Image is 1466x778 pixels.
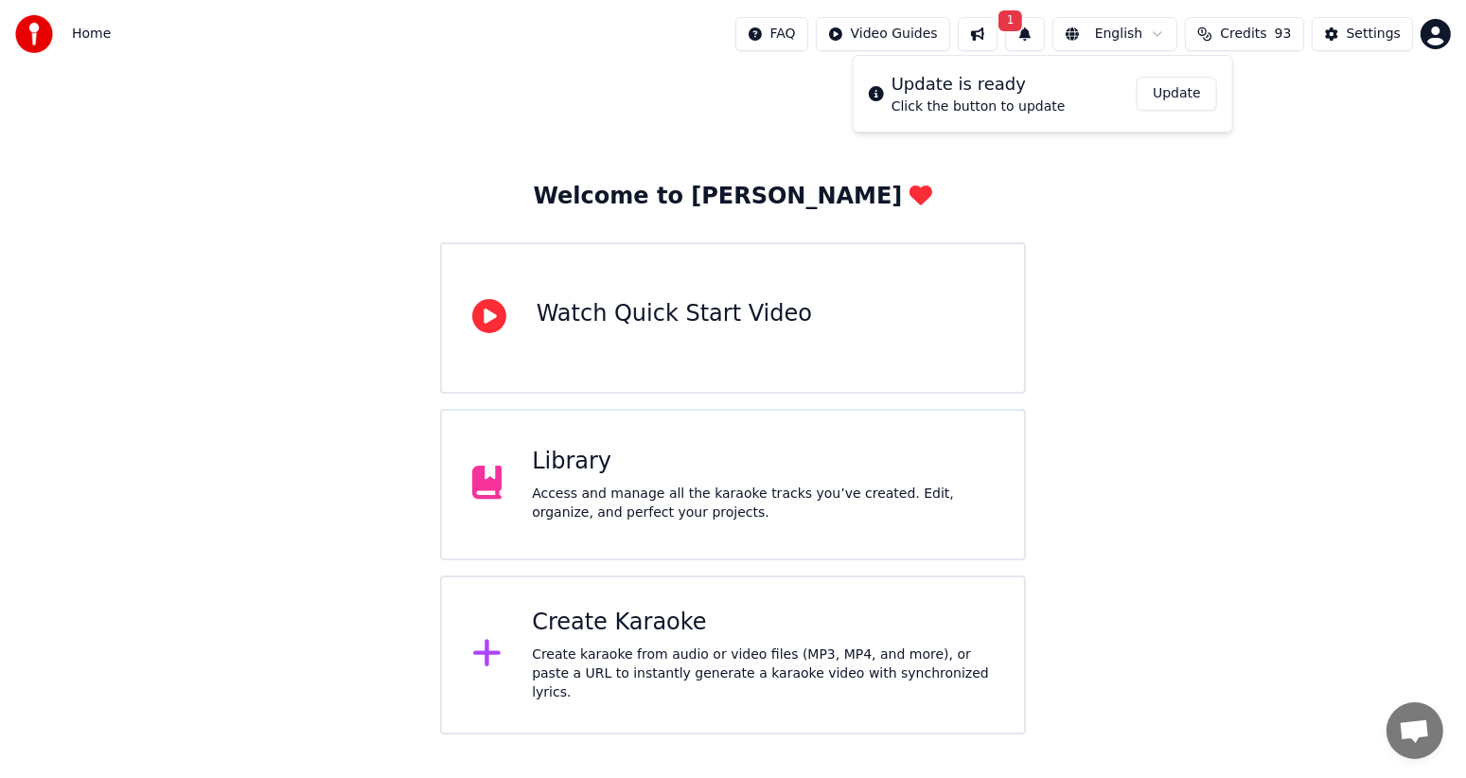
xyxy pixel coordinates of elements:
div: Settings [1347,25,1401,44]
span: 1 [998,10,1023,31]
div: Update is ready [892,71,1066,97]
a: Open chat [1387,702,1443,759]
button: 1 [1005,17,1045,51]
div: Create karaoke from audio or video files (MP3, MP4, and more), or paste a URL to instantly genera... [532,645,994,702]
div: Library [532,447,994,477]
span: Credits [1220,25,1266,44]
button: Credits93 [1185,17,1303,51]
button: Update [1137,77,1217,111]
span: 93 [1275,25,1292,44]
div: Watch Quick Start Video [537,299,812,329]
div: Access and manage all the karaoke tracks you’ve created. Edit, organize, and perfect your projects. [532,485,994,522]
div: Create Karaoke [532,608,994,638]
button: FAQ [735,17,808,51]
button: Settings [1312,17,1413,51]
span: Home [72,25,111,44]
div: Click the button to update [892,97,1066,116]
img: youka [15,15,53,53]
nav: breadcrumb [72,25,111,44]
div: Welcome to [PERSON_NAME] [534,182,933,212]
button: Video Guides [816,17,950,51]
